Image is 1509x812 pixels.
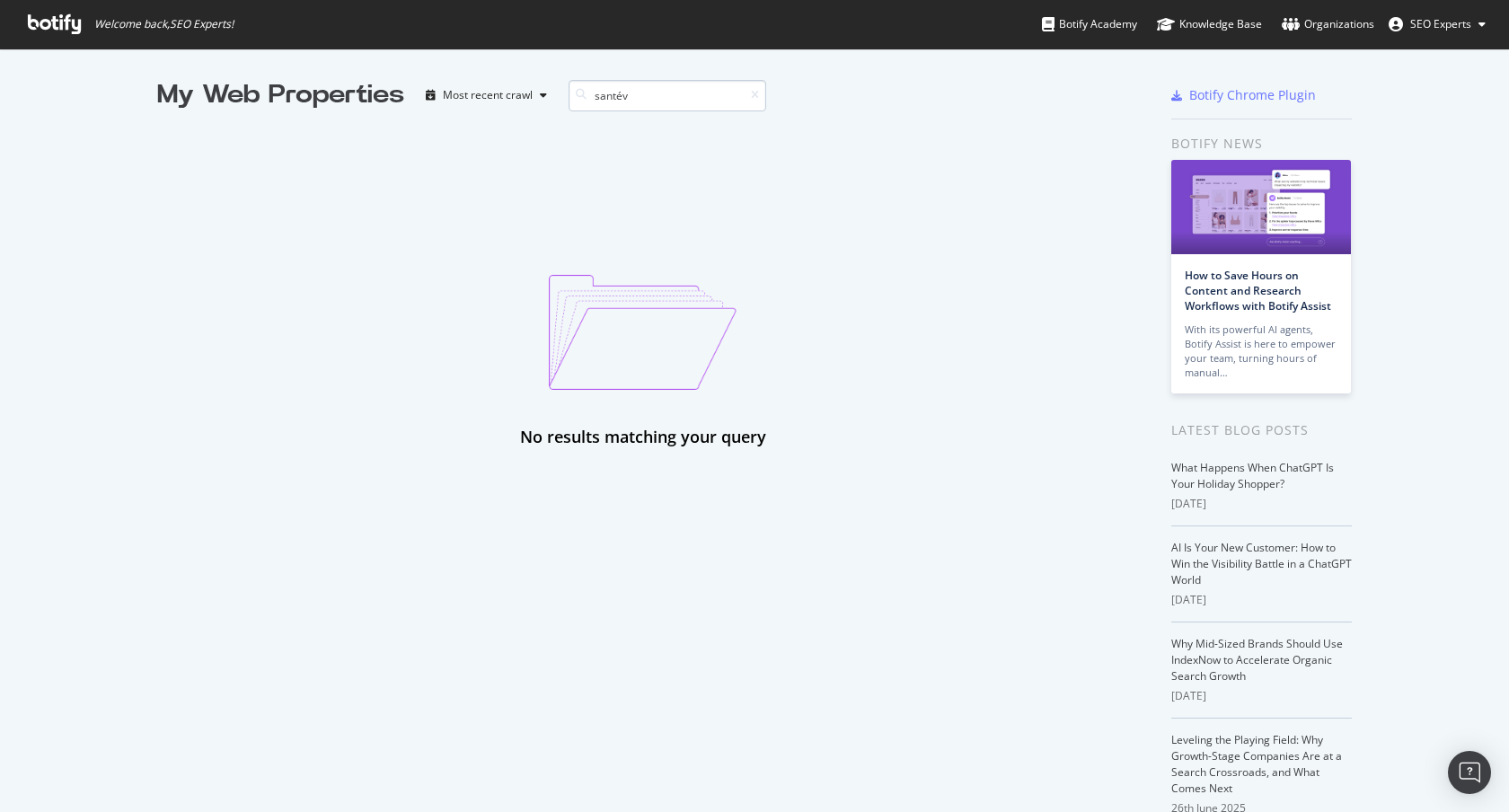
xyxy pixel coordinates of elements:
[1042,15,1137,33] div: Botify Academy
[419,81,554,110] button: Most recent crawl
[1189,86,1316,104] div: Botify Chrome Plugin
[549,275,737,390] img: emptyProjectImage
[1157,15,1262,33] div: Knowledge Base
[1448,751,1491,794] div: Open Intercom Messenger
[1171,688,1352,704] div: [DATE]
[1171,420,1352,440] div: Latest Blog Posts
[1171,460,1334,491] a: What Happens When ChatGPT Is Your Holiday Shopper?
[1282,15,1374,33] div: Organizations
[1171,86,1316,104] a: Botify Chrome Plugin
[1171,732,1342,796] a: Leveling the Playing Field: Why Growth-Stage Companies Are at a Search Crossroads, and What Comes...
[1171,160,1351,254] img: How to Save Hours on Content and Research Workflows with Botify Assist
[443,90,533,101] div: Most recent crawl
[1171,134,1352,154] div: Botify news
[569,80,766,111] input: Search
[520,426,766,449] div: No results matching your query
[1185,322,1337,380] div: With its powerful AI agents, Botify Assist is here to empower your team, turning hours of manual…
[1171,496,1352,512] div: [DATE]
[94,17,234,31] span: Welcome back, SEO Experts !
[1171,540,1352,587] a: AI Is Your New Customer: How to Win the Visibility Battle in a ChatGPT World
[1410,16,1471,31] span: SEO Experts
[157,77,404,113] div: My Web Properties
[1171,636,1343,684] a: Why Mid-Sized Brands Should Use IndexNow to Accelerate Organic Search Growth
[1171,592,1352,608] div: [DATE]
[1185,268,1331,313] a: How to Save Hours on Content and Research Workflows with Botify Assist
[1374,10,1500,39] button: SEO Experts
